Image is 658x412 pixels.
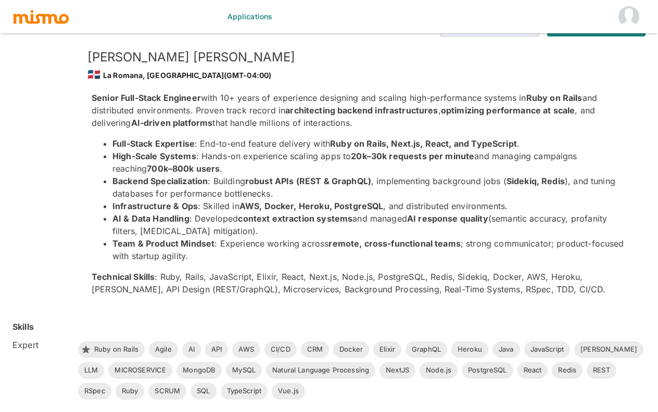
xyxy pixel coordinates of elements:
[239,201,384,211] strong: AWS, Docker, Heroku, PostgreSQL
[379,365,415,376] span: NextJS
[147,163,220,174] strong: 700k–800k users
[285,105,438,115] strong: architecting backend infrastructures
[232,344,260,355] span: AWS
[87,68,100,81] span: 🇩🇴
[12,339,70,351] h6: Expert
[205,344,228,355] span: API
[78,365,104,376] span: LLM
[226,365,262,376] span: MySQL
[420,365,458,376] span: Node.js
[587,365,616,376] span: REST
[221,386,268,396] span: TypeScript
[112,175,629,200] li: : Building , implementing background jobs ( ), and tuning databases for performance bottlenecks.
[12,9,70,24] img: logo
[191,386,216,396] span: SQL
[266,365,375,376] span: Natural Language Processing
[492,344,520,355] span: Java
[238,213,352,224] strong: context extraction systems
[245,176,371,186] strong: robust APIs (REST & GraphQL)
[328,238,461,249] strong: remote, cross-functional teams
[148,386,186,396] span: SCRUM
[112,237,629,262] li: : Experience working across ; strong communicator; product-focused with startup agility.
[92,271,629,295] p: : Ruby, Rails, JavaScript, Elixir, React, Next.js, Node.js, PostgreSQL, Redis, Sidekiq, Docker, A...
[333,344,369,355] span: Docker
[112,150,629,175] li: : Hands-on experience scaling apps to and managing campaigns reaching .
[272,386,305,396] span: Vue.js
[552,365,583,376] span: Redis
[330,138,517,149] strong: Ruby on Rails, Next.js, React, and TypeScript
[87,66,629,83] div: La Romana, [GEOGRAPHIC_DATA] (GMT-04:00)
[618,6,639,27] img: HM wayfinder
[301,344,329,355] span: CRM
[264,344,297,355] span: CI/CD
[112,213,189,224] strong: AI & Data Handling
[462,365,513,376] span: PostgreSQL
[12,320,34,333] h6: Skills
[112,238,214,249] strong: Team & Product Mindset
[112,212,629,237] li: : Developed and managed (semantic accuracy, profanity filters, [MEDICAL_DATA] mitigation).
[112,176,208,186] strong: Backend Specialization
[149,344,178,355] span: Agile
[112,200,629,212] li: : Skilled in , and distributed environments.
[176,365,222,376] span: MongoDB
[524,344,571,355] span: JavaScript
[78,386,111,396] span: RSpec
[517,365,548,376] span: React
[373,344,401,355] span: Elixir
[112,201,198,211] strong: Infrastructure & Ops
[92,93,201,103] strong: Senior Full-Stack Engineer
[507,176,565,186] strong: Sidekiq, Redis
[574,344,643,355] span: [PERSON_NAME]
[406,344,447,355] span: GraphQL
[182,344,201,355] span: AI
[351,151,474,161] strong: 20k–30k requests per minute
[12,49,75,111] img: heqj8r5mwljcblfq40oaz2bawvnx
[88,344,145,355] span: Ruby on Rails
[526,93,583,103] strong: Ruby on Rails
[92,92,629,129] p: with 10+ years of experience designing and scaling high-performance systems in and distributed en...
[451,344,488,355] span: Heroku
[407,213,488,224] strong: AI response quality
[116,386,145,396] span: Ruby
[87,49,629,66] h5: [PERSON_NAME] [PERSON_NAME]
[131,118,213,128] strong: AI-driven platforms
[92,272,155,282] strong: Technical Skills
[108,365,172,376] span: MICROSERVICE
[112,151,196,161] strong: High-Scale Systems
[441,105,575,115] strong: optimizing performance at scale
[112,137,629,150] li: : End-to-end feature delivery with .
[112,138,195,149] strong: Full-Stack Expertise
